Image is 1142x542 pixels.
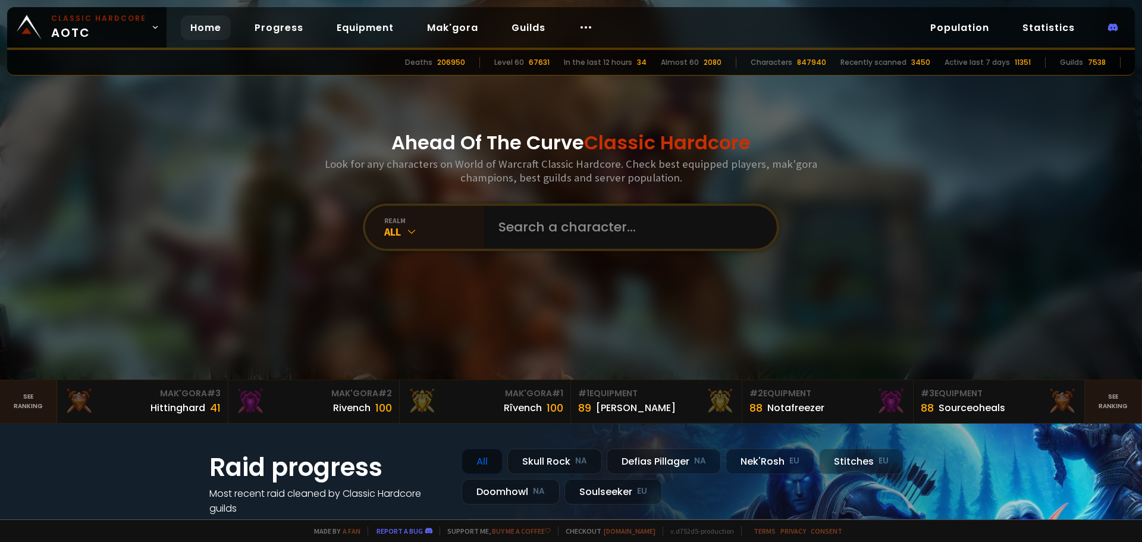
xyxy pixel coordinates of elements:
[507,449,602,474] div: Skull Rock
[377,527,423,535] a: Report a bug
[491,206,763,249] input: Search a character...
[797,57,826,68] div: 847940
[533,485,545,497] small: NA
[571,380,742,423] a: #1Equipment89[PERSON_NAME]
[209,449,447,486] h1: Raid progress
[502,15,555,40] a: Guilds
[661,57,699,68] div: Almost 60
[384,225,484,239] div: All
[7,7,167,48] a: Classic HardcoreAOTC
[911,57,930,68] div: 3450
[343,527,360,535] a: a fan
[742,380,914,423] a: #2Equipment88Notafreezer
[462,449,503,474] div: All
[64,387,221,400] div: Mak'Gora
[391,129,751,157] h1: Ahead Of The Curve
[584,129,751,156] span: Classic Hardcore
[558,527,655,535] span: Checkout
[384,216,484,225] div: realm
[751,57,792,68] div: Characters
[789,455,799,467] small: EU
[749,387,763,399] span: # 2
[663,527,734,535] span: v. d752d5 - production
[921,387,934,399] span: # 3
[749,387,906,400] div: Equipment
[607,449,721,474] div: Defias Pillager
[405,57,432,68] div: Deaths
[228,380,400,423] a: Mak'Gora#2Rivench100
[921,15,999,40] a: Population
[637,57,647,68] div: 34
[236,387,392,400] div: Mak'Gora
[840,57,906,68] div: Recently scanned
[637,485,647,497] small: EU
[1085,380,1142,423] a: Seeranking
[407,387,563,400] div: Mak'Gora
[378,387,392,399] span: # 2
[726,449,814,474] div: Nek'Rosh
[440,527,551,535] span: Support me,
[504,400,542,415] div: Rîvench
[552,387,563,399] span: # 1
[400,380,571,423] a: Mak'Gora#1Rîvench100
[320,157,822,184] h3: Look for any characters on World of Warcraft Classic Hardcore. Check best equipped players, mak'g...
[307,527,360,535] span: Made by
[811,527,842,535] a: Consent
[51,13,146,42] span: AOTC
[694,455,706,467] small: NA
[578,387,735,400] div: Equipment
[1015,57,1031,68] div: 11351
[209,486,447,516] h4: Most recent raid cleaned by Classic Hardcore guilds
[51,13,146,24] small: Classic Hardcore
[921,387,1077,400] div: Equipment
[596,400,676,415] div: [PERSON_NAME]
[529,57,550,68] div: 67631
[879,455,889,467] small: EU
[181,15,231,40] a: Home
[492,527,551,535] a: Buy me a coffee
[327,15,403,40] a: Equipment
[1088,57,1106,68] div: 7538
[780,527,806,535] a: Privacy
[1013,15,1084,40] a: Statistics
[578,387,589,399] span: # 1
[564,479,662,505] div: Soulseeker
[333,400,371,415] div: Rivench
[704,57,721,68] div: 2080
[1060,57,1083,68] div: Guilds
[945,57,1010,68] div: Active last 7 days
[437,57,465,68] div: 206950
[939,400,1005,415] div: Sourceoheals
[210,400,221,416] div: 41
[564,57,632,68] div: In the last 12 hours
[921,400,934,416] div: 88
[418,15,488,40] a: Mak'gora
[547,400,563,416] div: 100
[604,527,655,535] a: [DOMAIN_NAME]
[209,516,287,530] a: See all progress
[245,15,313,40] a: Progress
[914,380,1085,423] a: #3Equipment88Sourceoheals
[57,380,228,423] a: Mak'Gora#3Hittinghard41
[462,479,560,505] div: Doomhowl
[749,400,763,416] div: 88
[494,57,524,68] div: Level 60
[767,400,824,415] div: Notafreezer
[207,387,221,399] span: # 3
[150,400,205,415] div: Hittinghard
[819,449,903,474] div: Stitches
[754,527,776,535] a: Terms
[575,455,587,467] small: NA
[375,400,392,416] div: 100
[578,400,591,416] div: 89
